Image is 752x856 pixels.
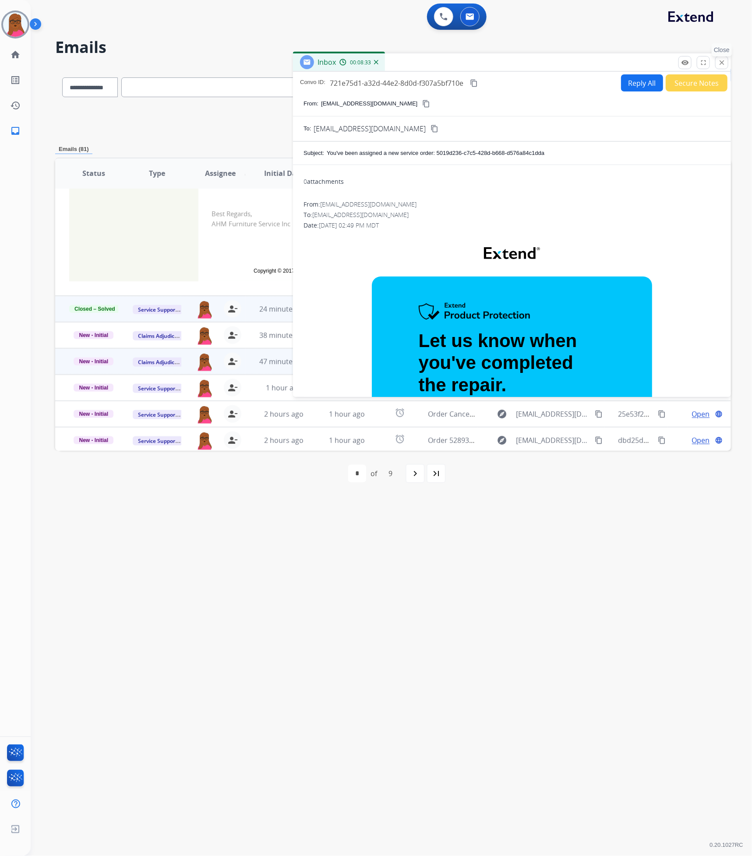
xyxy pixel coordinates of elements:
mat-icon: last_page [431,468,441,479]
span: 2 hours ago [264,409,304,419]
td: Best Regards, AHM Furniture Service Inc [198,196,461,258]
mat-icon: content_copy [422,100,430,108]
span: [EMAIL_ADDRESS][DOMAIN_NAME] [312,210,409,219]
span: Open [692,435,710,446]
mat-icon: alarm [395,434,405,444]
mat-icon: content_copy [595,410,603,418]
span: Closed – Solved [69,305,120,313]
span: 1 hour ago [329,409,365,419]
span: Open [692,409,710,419]
span: 0 [304,177,307,186]
mat-icon: person_remove [227,330,238,340]
span: 2 hours ago [264,435,304,445]
p: To: [304,124,311,133]
img: Extend Product Protection [419,303,531,321]
mat-icon: content_copy [658,436,666,444]
img: agent-avatar [196,405,213,424]
p: You've been assigned a new service order: 5019d236-c7c5-428d-b668-d576a84c1dda [327,149,544,158]
span: [EMAIL_ADDRESS][DOMAIN_NAME] [516,435,590,446]
mat-icon: content_copy [658,410,666,418]
mat-icon: language [715,410,723,418]
span: 25e53f28-02f6-4cbb-9208-2ea6a3818c95 [618,409,750,419]
span: New - Initial [74,410,113,418]
span: 24 minutes ago [259,304,310,314]
span: New - Initial [74,436,113,444]
button: Secure Notes [666,74,727,91]
div: attachments [304,177,344,186]
span: 721e75d1-a32d-44e2-8d0d-f307a5bf710e [330,78,463,88]
mat-icon: person_remove [227,409,238,419]
button: Reply All [621,74,663,91]
img: agent-avatar [196,432,213,450]
mat-icon: person_remove [227,304,238,314]
p: [EMAIL_ADDRESS][DOMAIN_NAME] [321,99,417,108]
mat-icon: content_copy [595,436,603,444]
span: [EMAIL_ADDRESS][DOMAIN_NAME] [516,409,590,419]
mat-icon: fullscreen [699,59,707,67]
span: Service Support [133,436,183,446]
mat-icon: alarm [395,407,405,418]
img: avatar [3,12,28,37]
p: Convo ID: [300,78,325,88]
span: Service Support [133,384,183,393]
span: [DATE] 02:49 PM MDT [319,221,379,229]
mat-icon: person_remove [227,356,238,367]
span: [EMAIL_ADDRESS][DOMAIN_NAME] [314,123,426,134]
span: Claims Adjudication [133,331,193,340]
span: 1 hour ago [329,435,365,445]
div: of [371,468,377,479]
mat-icon: language [715,436,723,444]
mat-icon: history [10,100,21,111]
span: New - Initial [74,384,113,392]
img: agent-avatar [196,353,213,371]
td: Copyright © 2017 Service Technologies Inc | All Rights Reserved. [212,267,448,275]
img: Extend Logo [484,247,540,259]
div: Date: [304,221,720,230]
mat-icon: inbox [10,126,21,136]
mat-icon: list_alt [10,75,21,85]
span: 1 hour ago [266,383,302,393]
p: 0.20.1027RC [710,840,743,851]
span: Assignee [205,168,236,179]
p: Subject: [304,149,324,158]
span: 47 minutes ago [259,357,310,366]
div: From: [304,200,720,209]
mat-icon: explore [497,409,507,419]
span: Order Cancelled c141dcd6-5722-400c-8ed0-80abe0f6d2a8 [428,409,618,419]
span: Claims Adjudication [133,358,193,367]
p: Close [712,43,732,56]
span: Inbox [318,57,336,67]
span: Service Support [133,305,183,314]
div: To: [304,210,720,219]
span: 38 minutes ago [259,330,310,340]
mat-icon: person_remove [227,382,238,393]
span: Order 528932fd-6a1e-4f5c-a08d-0dbe039999ef [428,435,581,445]
mat-icon: content_copy [431,125,438,133]
h2: Emails [55,39,731,56]
mat-icon: explore [497,435,507,446]
p: Emails (81) [55,145,92,154]
img: agent-avatar [196,379,213,397]
div: 9 [381,465,399,482]
span: [EMAIL_ADDRESS][DOMAIN_NAME] [320,200,417,208]
mat-icon: home [10,49,21,60]
mat-icon: person_remove [227,435,238,446]
mat-icon: remove_red_eye [681,59,689,67]
span: Type [149,168,165,179]
mat-icon: navigate_next [410,468,420,479]
strong: Let us know when you've completed the repair. [419,330,577,395]
span: Service Support [133,410,183,419]
img: agent-avatar [196,326,213,345]
span: New - Initial [74,358,113,365]
span: New - Initial [74,331,113,339]
button: Close [715,56,728,69]
mat-icon: close [718,59,726,67]
span: 00:08:33 [350,59,371,66]
img: agent-avatar [196,300,213,319]
mat-icon: content_copy [470,79,478,87]
p: From: [304,99,318,108]
span: Initial Date [264,168,304,179]
span: Status [82,168,105,179]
